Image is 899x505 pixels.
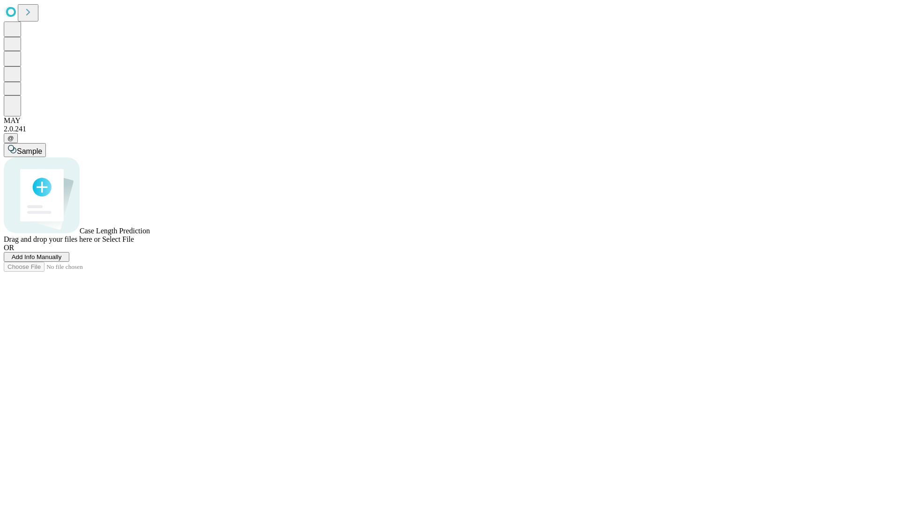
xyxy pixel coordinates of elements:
button: @ [4,133,18,143]
span: Add Info Manually [12,253,62,260]
div: MAY [4,116,895,125]
div: 2.0.241 [4,125,895,133]
span: Sample [17,147,42,155]
span: OR [4,244,14,252]
span: Drag and drop your files here or [4,235,100,243]
button: Add Info Manually [4,252,69,262]
span: Case Length Prediction [80,227,150,235]
button: Sample [4,143,46,157]
span: @ [7,135,14,142]
span: Select File [102,235,134,243]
